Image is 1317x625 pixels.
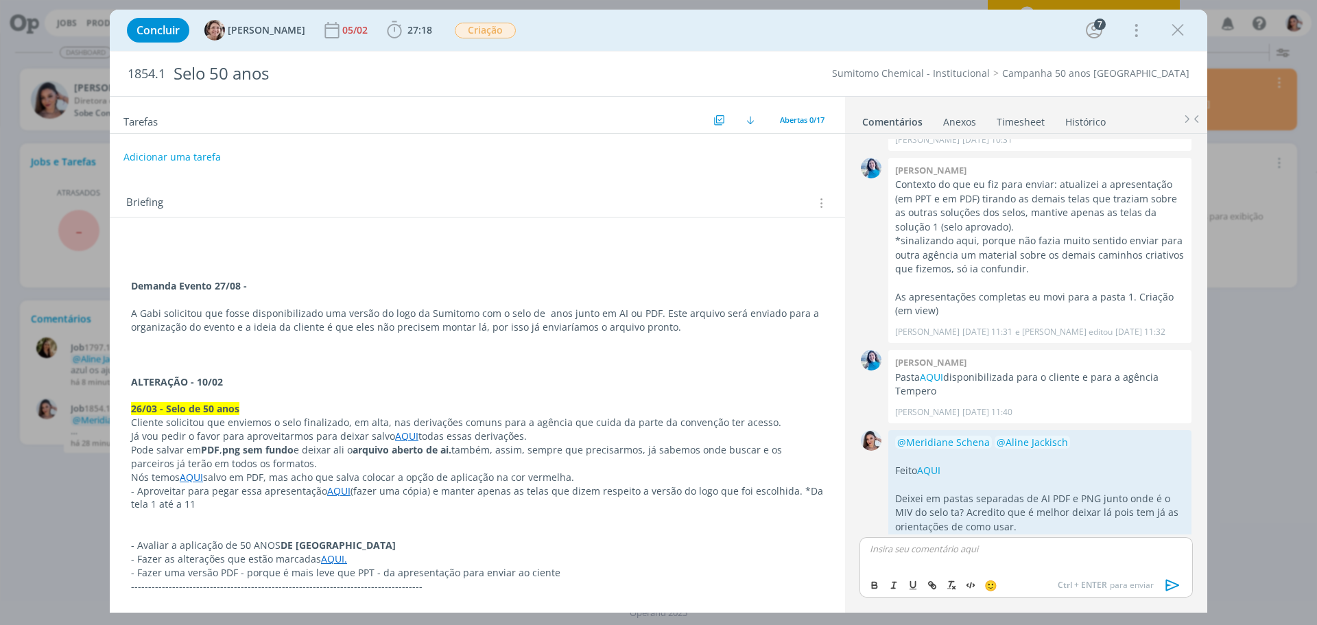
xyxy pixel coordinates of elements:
p: As apresentações completas eu movi para a pasta 1. Criação (em view) [895,290,1185,318]
span: Ctrl + ENTER [1058,579,1110,591]
a: AQUI [395,429,418,443]
span: Tarefas [123,112,158,128]
span: 1854.1 [128,67,165,82]
button: 27:18 [383,19,436,41]
span: Briefing [126,194,163,212]
a: Timesheet [996,109,1045,129]
button: Concluir [127,18,189,43]
span: Concluir [137,25,180,36]
a: Comentários [862,109,923,129]
span: 🙂 [984,578,997,592]
p: Deixei em pastas separadas de AI PDF e PNG junto onde é o MIV do selo ta? Acredito que é melhor d... [895,492,1185,534]
span: [DATE] 11:40 [962,406,1012,418]
a: Histórico [1065,109,1106,129]
b: [PERSON_NAME] [895,356,966,368]
a: AQUI [920,370,943,384]
img: A [204,20,225,40]
p: Pasta disponibilizada para o cliente e para a agência Tempero [895,370,1185,399]
p: Nós temos salvo em PDF, mas acho que salva colocar a opção de aplicação na cor vermelha. [131,471,824,484]
a: AQUI [180,471,203,484]
img: E [861,158,881,178]
p: - Fazer as alterações que estão marcadas [131,552,824,566]
span: [DATE] 11:32 [1115,326,1165,338]
a: Sumitomo Chemical - Institucional [832,67,990,80]
button: 🙂 [981,577,1000,593]
div: 05/02 [342,25,370,35]
a: AQUI [327,484,351,497]
span: [DATE] 10:31 [962,134,1012,146]
div: Selo 50 anos [168,57,741,91]
img: N [861,430,881,451]
div: dialog [110,10,1207,613]
strong: ALTERAÇÃO - 10/02 [131,375,223,388]
span: Criação [455,23,516,38]
strong: png sem fundo [222,443,294,456]
strong: arquivo aberto de ai. [353,443,451,456]
span: Abertas 0/17 [780,115,824,125]
p: A Gabi solicitou que fosse disponibilizado uma versão do logo da Sumitomo com o selo de anos junt... [131,307,824,334]
strong: Demanda Evento 27/08 - [131,279,247,292]
p: [PERSON_NAME] [895,134,960,146]
p: [PERSON_NAME] [895,326,960,338]
p: - Fazer uma versão PDF - porque é mais leve que PPT - da apresentação para enviar ao ciente [131,566,824,580]
img: arrow-down.svg [746,116,755,124]
p: Contexto do que eu fiz para enviar: atualizei a apresentação (em PPT e em PDF) tirando as demais ... [895,178,1185,234]
p: - Aproveitar para pegar essa apresentação (fazer uma cópia) e manter apenas as telas que dizem re... [131,484,824,512]
strong: DE [GEOGRAPHIC_DATA] [281,539,396,552]
div: Anexos [943,115,976,129]
a: AQUI [917,464,940,477]
button: A[PERSON_NAME] [204,20,305,40]
button: Criação [454,22,517,39]
p: Cliente solicitou que enviemos o selo finalizado, em alta, nas derivações comuns para a agência q... [131,416,824,429]
span: @Meridiane Schena [897,436,990,449]
p: Já vou pedir o favor para aproveitarmos para deixar salvo todas essas derivações. [131,429,824,443]
p: *sinalizando aqui, porque não fazia muito sentido enviar para outra agência um material sobre os ... [895,234,1185,276]
div: 7 [1094,19,1106,30]
p: ------------------------------------------------------------------------------------- [131,580,824,593]
a: Campanha 50 anos [GEOGRAPHIC_DATA] [1002,67,1189,80]
span: [DATE] 11:31 [962,326,1012,338]
button: Adicionar uma tarefa [123,145,222,169]
p: Feito [895,464,1185,477]
span: 27:18 [407,23,432,36]
b: [PERSON_NAME] [895,164,966,176]
span: [PERSON_NAME] [228,25,305,35]
strong: 26/03 - Selo de 50 anos [131,402,239,415]
span: para enviar [1058,579,1154,591]
p: - Avaliar a aplicação de 50 ANOS [131,539,824,552]
button: 7 [1083,19,1105,41]
p: Pode salvar em , e deixar ali o também, assim, sempre que precisarmos, já sabemos onde buscar e o... [131,443,824,471]
strong: PDF [201,443,219,456]
p: [PERSON_NAME] [895,406,960,418]
span: e [PERSON_NAME] editou [1015,326,1113,338]
span: @Aline Jackisch [997,436,1068,449]
a: AQUI. [321,552,347,565]
img: E [861,350,881,370]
